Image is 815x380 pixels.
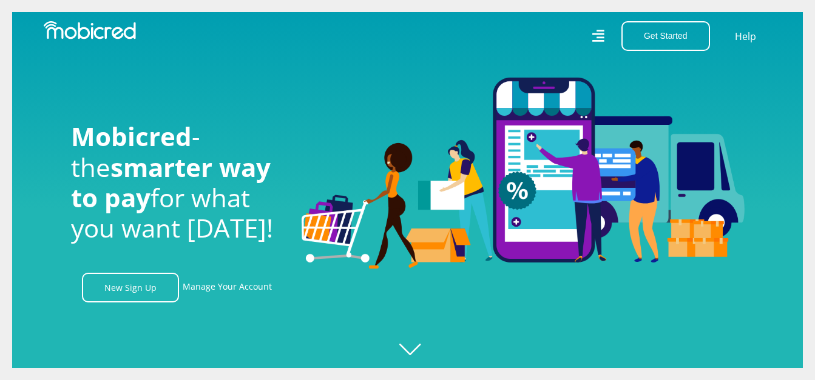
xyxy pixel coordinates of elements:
span: Mobicred [71,119,192,153]
span: smarter way to pay [71,150,271,215]
h1: - the for what you want [DATE]! [71,121,283,244]
img: Welcome to Mobicred [302,78,745,269]
a: Help [734,28,757,44]
button: Get Started [621,21,710,51]
a: New Sign Up [82,273,179,302]
a: Manage Your Account [183,273,272,302]
img: Mobicred [44,21,136,39]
